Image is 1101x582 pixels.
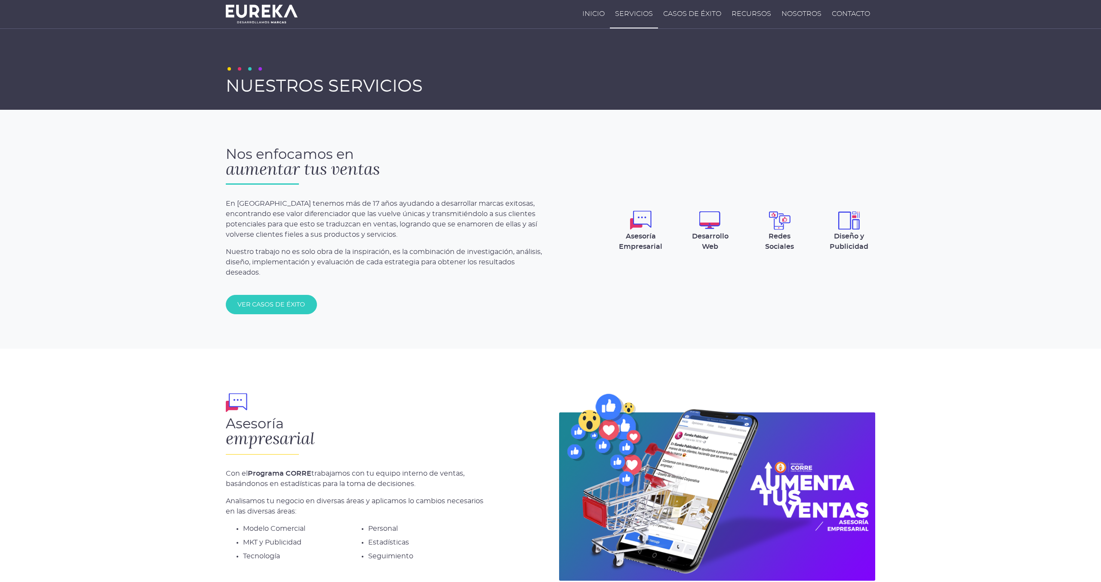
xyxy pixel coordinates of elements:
[684,231,736,252] p: Desarrollo Web
[248,470,311,477] strong: Programa CORRE
[368,537,486,548] li: Estadísticas
[753,231,806,252] p: Redes Sociales
[226,496,486,517] p: Analisamos tu negocio en diversas áreas y aplicamos lo cambios necesarios en las diversas áreas:
[243,551,361,561] li: Tecnología
[226,198,542,240] p: En [GEOGRAPHIC_DATA] tenemos más de 17 años ayudando a desarrollar marcas exitosas, encontrando e...
[226,159,380,180] span: aumentar tus ventas
[226,295,317,314] a: Ver casos de éxito
[615,231,667,252] p: Asesoría Empresarial
[368,523,486,534] li: Personal
[823,231,875,252] p: Diseño y Publicidad
[226,428,315,449] span: empresarial
[226,468,486,489] p: Con el trabajamos con tu equipo interno de ventas, basándonos en estadísticas para la toma de dec...
[226,77,875,96] h1: Nuestros Servicios
[226,148,542,185] h2: Nos enfocamos en
[243,537,361,548] li: MKT y Publicidad
[243,523,361,534] li: Modelo Comercial
[1061,541,1097,578] iframe: Cliengo Widget
[226,417,486,454] h2: Asesoría
[559,383,875,581] img: d41d6e0.png
[226,247,542,278] p: Nuestro trabajo no es solo obra de la inspiración, es la combinación de investigación, análisis, ...
[368,551,486,561] li: Seguimiento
